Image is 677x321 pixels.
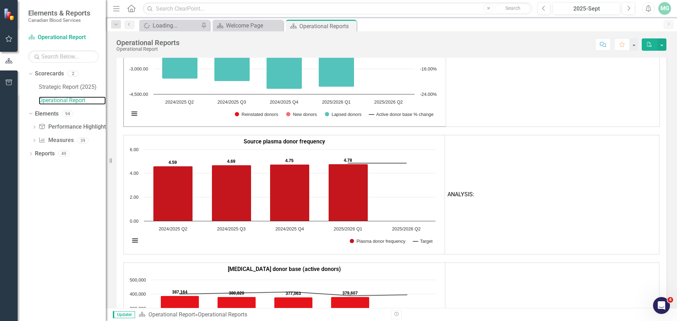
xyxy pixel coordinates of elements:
[392,226,421,232] text: 2025/2026 Q2
[129,66,148,72] text: -3,000.00
[130,218,139,224] text: 0.00
[39,97,106,105] a: Operational Report
[267,18,302,89] path: 2024/2025 Q4, -4,197. Lapsed donors.
[667,297,673,303] span: 4
[130,171,139,176] text: 4.00
[159,226,187,232] text: 2024/2025 Q2
[62,111,73,117] div: 94
[173,162,408,165] g: Target, series 2 of 2. Line with 5 data points.
[58,151,69,157] div: 49
[214,21,281,30] a: Welcome Page
[165,99,194,105] text: 2024/2025 Q2
[369,112,434,117] button: Show Active donor base % change
[38,123,108,131] a: Performance Highlights
[270,164,310,221] path: 2024/2025 Q4, 4.75. Plasma donor frequency .
[139,311,386,319] div: »
[130,195,139,200] text: 2.00
[374,99,403,105] text: 2025/2026 Q2
[148,311,195,318] a: Operational Report
[116,47,179,52] div: Operational Report
[126,146,442,252] div: Chart. Highcharts interactive chart.
[214,18,250,81] path: 2024/2025 Q3, -3,735. Lapsed donors.
[113,311,135,318] span: Updater
[153,21,199,30] div: Loading...
[329,164,368,221] path: 2025/2026 Q1, 4.78. Plasma donor frequency .
[235,112,278,117] button: Show Reinstated donors
[143,2,532,15] input: Search ClearPoint...
[505,5,520,11] span: Search
[286,112,317,117] button: Show New donors
[555,5,618,13] div: 2025-Sept
[413,239,433,244] button: Show Target
[3,7,16,20] img: ClearPoint Strategy
[153,166,193,221] path: 2024/2025 Q2, 4.59. Plasma donor frequency .
[334,226,362,232] text: 2025/2026 Q1
[275,226,304,232] text: 2024/2025 Q4
[172,290,188,295] text: 387,164
[169,160,177,165] text: 4.59
[129,109,139,119] button: View chart menu, Chart
[299,22,355,31] div: Operational Reports
[322,99,350,105] text: 2025/2026 Q1
[126,146,439,252] svg: Interactive chart
[212,165,251,221] path: 2024/2025 Q3, 4.69. Plasma donor frequency .
[447,191,474,198] span: ANALYSIS:
[495,4,530,13] button: Search
[38,136,73,144] a: Measures
[130,277,146,283] text: 500,000
[319,18,354,87] path: 2025/2026 Q1, -4,072. Lapsed donors.
[218,99,246,105] text: 2024/2025 Q3
[141,21,199,30] a: Loading...
[285,158,294,163] text: 4.75
[227,159,236,164] text: 4.69
[130,306,146,311] text: 300,000
[226,21,281,30] div: Welcome Page
[244,138,325,145] strong: Source plasma donor frequency
[198,311,247,318] div: Operational Reports
[553,2,620,15] button: 2025-Sept
[39,83,106,91] a: Strategic Report (2025)
[229,291,244,296] text: 380,820
[658,2,671,15] button: MG
[28,9,90,17] span: Elements & Reports
[35,150,55,158] a: Reports
[286,291,301,296] text: 377,063
[162,18,198,79] path: 2024/2025 Q2, -3,594. Lapsed donors.
[129,92,148,97] text: -4,500.00
[217,226,246,232] text: 2024/2025 Q3
[35,70,64,78] a: Scorecards
[344,158,352,163] text: 4.78
[420,92,437,97] text: -24.00%
[28,33,99,42] a: Operational Report
[420,66,437,72] text: -16.00%
[350,239,405,244] button: Show Plasma donor frequency
[28,50,99,63] input: Search Below...
[653,297,670,314] iframe: Intercom live chat
[77,137,89,143] div: 39
[325,112,361,117] button: Show Lapsed donors
[35,110,59,118] a: Elements
[153,149,407,221] g: Plasma donor frequency , series 1 of 2. Bar series with 5 bars.
[130,291,146,297] text: 400,000
[116,39,179,47] div: Operational Reports
[130,236,140,246] button: View chart menu, Chart
[130,147,139,152] text: 6.00
[270,99,298,105] text: 2024/2025 Q4
[67,71,79,77] div: 2
[228,266,341,272] strong: [MEDICAL_DATA] donor base (active donors)
[28,17,90,23] small: Canadian Blood Services
[342,291,358,296] text: 379,607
